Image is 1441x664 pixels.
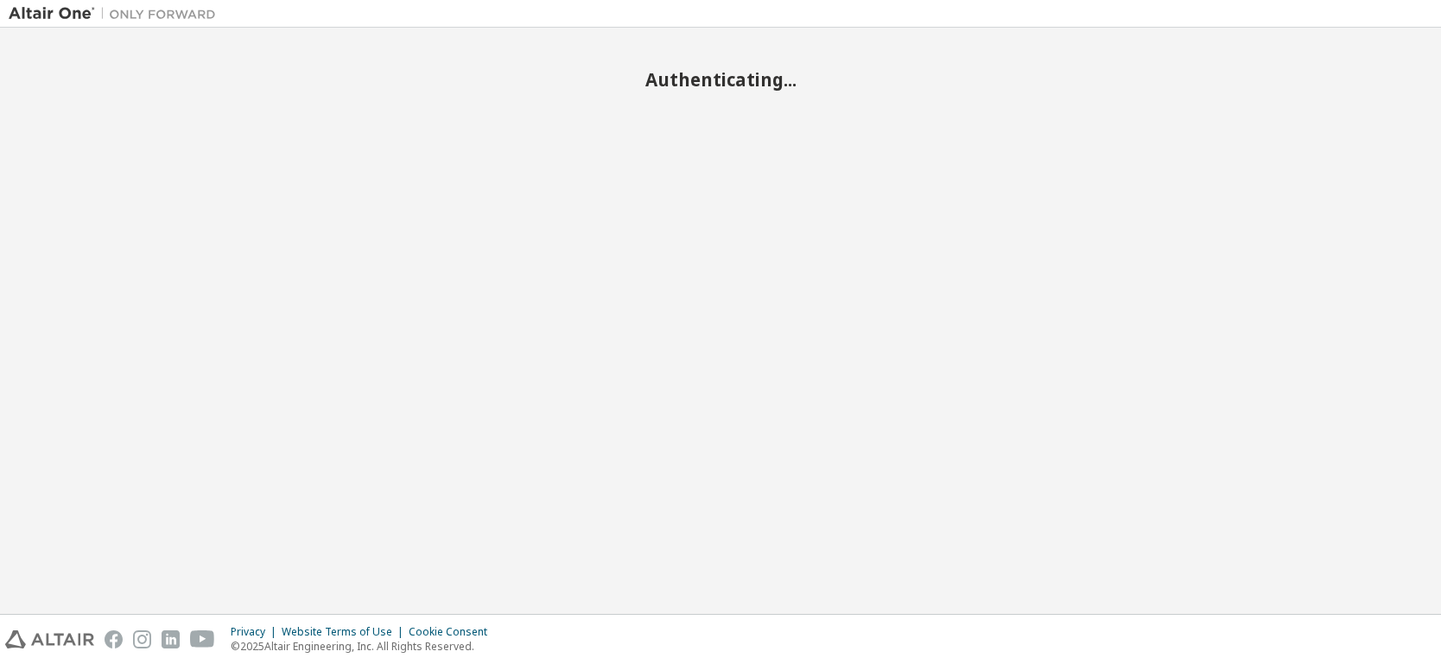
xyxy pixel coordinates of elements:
[133,630,151,648] img: instagram.svg
[231,639,498,654] p: © 2025 Altair Engineering, Inc. All Rights Reserved.
[9,5,225,22] img: Altair One
[231,625,282,639] div: Privacy
[9,68,1432,91] h2: Authenticating...
[409,625,498,639] div: Cookie Consent
[105,630,123,648] img: facebook.svg
[162,630,180,648] img: linkedin.svg
[282,625,409,639] div: Website Terms of Use
[190,630,215,648] img: youtube.svg
[5,630,94,648] img: altair_logo.svg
